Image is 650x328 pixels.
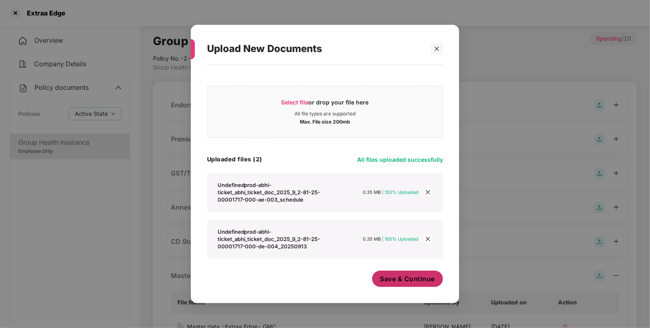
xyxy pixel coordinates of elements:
span: Save & Continue [380,274,435,283]
div: All file types are supported [294,111,356,117]
div: or drop your file here [281,98,369,111]
button: Save & Continue [372,271,443,287]
span: Select file [281,99,309,106]
span: All files uploaded successfully [357,156,443,163]
div: Undefinedprod-abhi-ticket_abhi_ticket_doc_2025_9_2-81-25-00001717-000-de-004_20250913 [218,228,328,250]
span: close [423,188,432,197]
h4: Uploaded files (2) [207,155,262,163]
span: 0.35 MB [363,189,381,195]
span: close [423,235,432,243]
span: | 100% Uploaded [382,236,419,242]
span: | 100% Uploaded [382,189,419,195]
span: close [434,46,440,52]
span: 0.35 MB [363,236,381,242]
div: Max. File size 200mb [300,117,350,125]
div: Undefinedprod-abhi-ticket_abhi_ticket_doc_2025_9_2-81-25-00001717-000-ae-003_schedule [218,181,328,203]
span: Select fileor drop your file hereAll file types are supportedMax. File size 200mb [207,92,443,131]
div: Upload New Documents [207,33,423,65]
